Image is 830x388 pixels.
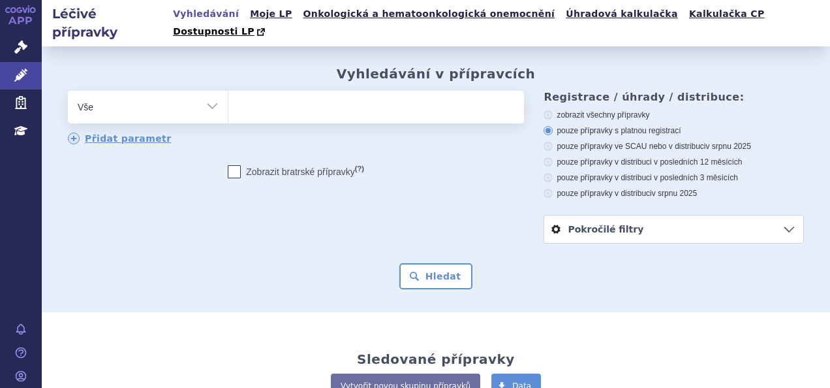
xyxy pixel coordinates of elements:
a: Onkologická a hematoonkologická onemocnění [300,5,559,23]
a: Přidat parametr [68,133,172,144]
span: v srpnu 2025 [705,142,750,151]
h2: Léčivé přípravky [42,5,169,41]
h2: Vyhledávání v přípravcích [337,66,536,82]
h2: Sledované přípravky [357,351,515,367]
abbr: (?) [355,165,364,173]
label: pouze přípravky v distribuci v posledních 12 měsících [544,157,804,167]
a: Úhradová kalkulačka [562,5,682,23]
label: pouze přípravky v distribuci [544,188,804,199]
a: Kalkulačka CP [685,5,769,23]
a: Dostupnosti LP [169,23,271,41]
span: Dostupnosti LP [173,26,254,37]
label: zobrazit všechny přípravky [544,110,804,120]
h3: Registrace / úhrady / distribuce: [544,91,804,103]
label: Zobrazit bratrské přípravky [228,165,364,178]
label: pouze přípravky s platnou registrací [544,125,804,136]
a: Pokročilé filtry [544,216,803,243]
label: pouze přípravky v distribuci v posledních 3 měsících [544,172,804,183]
span: v srpnu 2025 [652,189,697,198]
label: pouze přípravky ve SCAU nebo v distribuci [544,141,804,152]
a: Vyhledávání [169,5,243,23]
a: Moje LP [246,5,296,23]
button: Hledat [399,263,473,289]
